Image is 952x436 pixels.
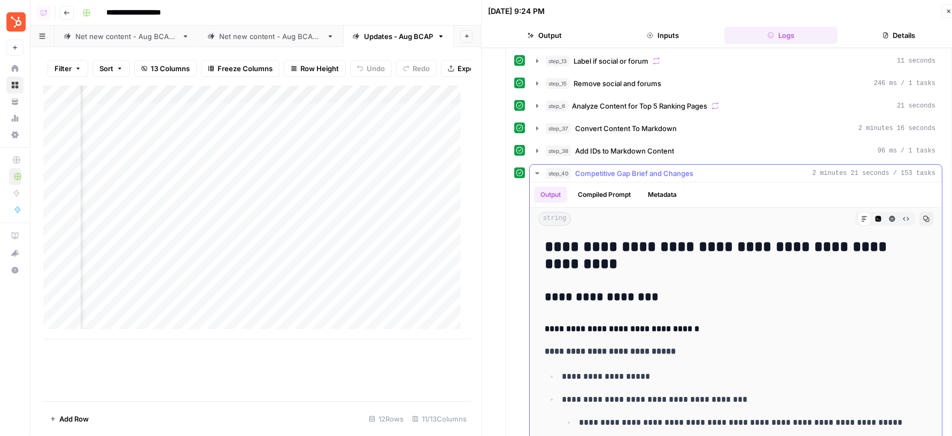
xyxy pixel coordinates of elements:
[488,27,602,44] button: Output
[198,26,343,47] a: Net new content - Aug BCAP 2
[575,146,674,156] span: Add IDs to Markdown Content
[574,78,661,89] span: Remove social and forums
[92,60,130,77] button: Sort
[530,52,942,70] button: 11 seconds
[6,60,24,77] a: Home
[350,60,392,77] button: Undo
[530,97,942,114] button: 21 seconds
[538,212,571,226] span: string
[413,63,430,74] span: Redo
[134,60,197,77] button: 13 Columns
[530,165,942,182] button: 2 minutes 21 seconds / 153 tasks
[6,110,24,127] a: Usage
[546,56,569,66] span: step_13
[530,142,942,159] button: 96 ms / 1 tasks
[458,63,496,74] span: Export CSV
[59,414,89,424] span: Add Row
[300,63,339,74] span: Row Height
[6,93,24,110] a: Your Data
[575,123,677,134] span: Convert Content To Markdown
[48,60,88,77] button: Filter
[441,60,502,77] button: Export CSV
[530,120,942,137] button: 2 minutes 16 seconds
[364,31,433,42] div: Updates - Aug BCAP
[606,27,720,44] button: Inputs
[858,124,935,133] span: 2 minutes 16 seconds
[6,9,24,35] button: Workspace: Blog Content Action Plan
[43,410,95,427] button: Add Row
[574,56,648,66] span: Label if social or forum
[6,12,26,32] img: Blog Content Action Plan Logo
[6,227,24,244] a: AirOps Academy
[6,262,24,279] button: Help + Support
[7,245,23,261] div: What's new?
[6,126,24,143] a: Settings
[99,63,113,74] span: Sort
[6,77,24,94] a: Browse
[897,101,935,111] span: 21 seconds
[534,187,567,203] button: Output
[874,79,935,88] span: 246 ms / 1 tasks
[408,410,471,427] div: 11/13 Columns
[343,26,454,47] a: Updates - Aug BCAP
[396,60,437,77] button: Redo
[571,187,637,203] button: Compiled Prompt
[724,27,838,44] button: Logs
[218,63,273,74] span: Freeze Columns
[897,56,935,66] span: 11 seconds
[546,78,569,89] span: step_15
[55,63,72,74] span: Filter
[546,123,571,134] span: step_37
[55,26,198,47] a: Net new content - Aug BCAP 1
[151,63,190,74] span: 13 Columns
[572,101,707,111] span: Analyze Content for Top 5 Ranking Pages
[201,60,280,77] button: Freeze Columns
[367,63,385,74] span: Undo
[6,244,24,262] button: What's new?
[812,169,935,178] span: 2 minutes 21 seconds / 153 tasks
[284,60,346,77] button: Row Height
[530,75,942,92] button: 246 ms / 1 tasks
[575,168,693,179] span: Competitive Gap Brief and Changes
[546,101,568,111] span: step_6
[641,187,683,203] button: Metadata
[488,6,545,17] div: [DATE] 9:24 PM
[546,146,571,156] span: step_38
[878,146,935,156] span: 96 ms / 1 tasks
[365,410,408,427] div: 12 Rows
[219,31,322,42] div: Net new content - Aug BCAP 2
[75,31,177,42] div: Net new content - Aug BCAP 1
[546,168,571,179] span: step_40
